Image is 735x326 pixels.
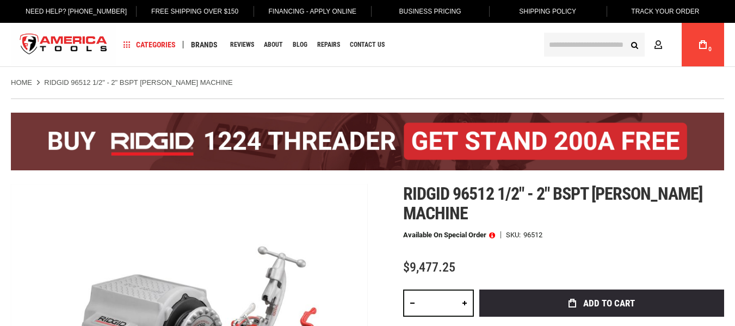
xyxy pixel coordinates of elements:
[583,299,635,308] span: Add to Cart
[708,46,712,52] span: 0
[523,231,542,238] div: 96512
[44,78,232,87] strong: RIDGID 96512 1/2" - 2" BSPT [PERSON_NAME] MACHINE
[119,38,181,52] a: Categories
[191,41,218,48] span: Brands
[345,38,390,52] a: Contact Us
[11,113,724,170] img: BOGO: Buy the RIDGID® 1224 Threader (26092), get the 92467 200A Stand FREE!
[506,231,523,238] strong: SKU
[230,41,254,48] span: Reviews
[693,23,713,66] a: 0
[123,41,176,48] span: Categories
[479,290,724,317] button: Add to Cart
[519,8,576,15] span: Shipping Policy
[403,260,455,275] span: $9,477.25
[11,24,116,65] a: store logo
[186,38,223,52] a: Brands
[293,41,307,48] span: Blog
[288,38,312,52] a: Blog
[11,78,32,88] a: Home
[259,38,288,52] a: About
[624,34,645,55] button: Search
[350,41,385,48] span: Contact Us
[317,41,340,48] span: Repairs
[11,24,116,65] img: America Tools
[403,231,495,239] p: Available on Special Order
[225,38,259,52] a: Reviews
[403,183,702,224] span: Ridgid 96512 1/2" - 2" bspt [PERSON_NAME] machine
[312,38,345,52] a: Repairs
[264,41,283,48] span: About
